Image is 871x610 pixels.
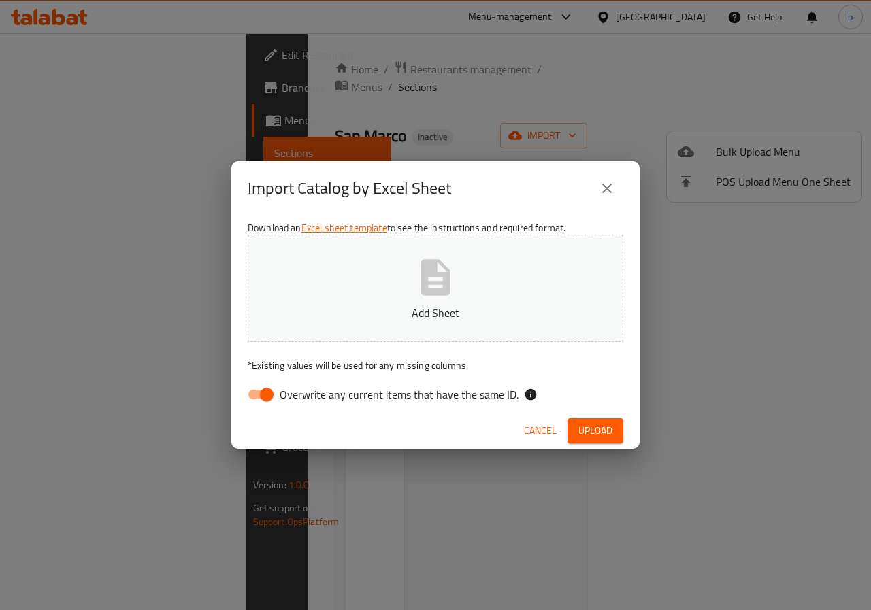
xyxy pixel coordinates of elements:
button: Cancel [519,418,562,443]
a: Excel sheet template [301,219,387,237]
span: Upload [578,422,612,439]
button: Upload [568,418,623,443]
button: Add Sheet [248,235,623,342]
svg: If the overwrite option isn't selected, then the items that match an existing ID will be ignored ... [524,388,538,401]
h2: Import Catalog by Excel Sheet [248,177,451,199]
p: Add Sheet [269,305,602,321]
div: Download an to see the instructions and required format. [231,216,640,413]
span: Cancel [524,422,557,439]
button: close [591,172,623,205]
p: Existing values will be used for any missing columns. [248,358,623,372]
span: Overwrite any current items that have the same ID. [280,386,519,403]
